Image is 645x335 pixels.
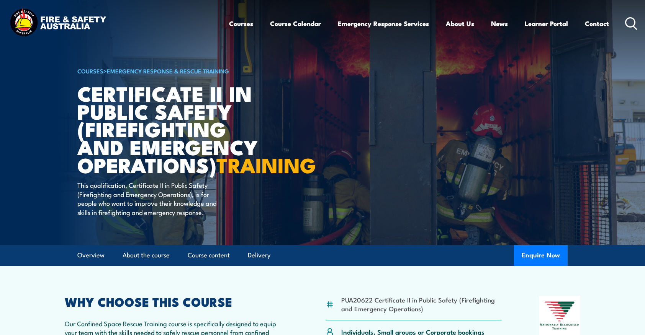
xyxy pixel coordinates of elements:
[107,67,229,75] a: Emergency Response & Rescue Training
[525,13,568,34] a: Learner Portal
[338,13,429,34] a: Emergency Response Services
[216,148,316,180] strong: TRAINING
[77,181,217,216] p: This qualification, Certificate II in Public Safety (Firefighting and Emergency Operations), is f...
[446,13,474,34] a: About Us
[188,245,230,265] a: Course content
[491,13,508,34] a: News
[585,13,609,34] a: Contact
[341,295,502,313] li: PUA20622 Certificate II in Public Safety (Firefighting and Emergency Operations)
[65,296,288,307] h2: WHY CHOOSE THIS COURSE
[539,296,580,335] img: Nationally Recognised Training logo.
[270,13,321,34] a: Course Calendar
[248,245,270,265] a: Delivery
[77,67,103,75] a: COURSES
[77,66,267,75] h6: >
[77,245,105,265] a: Overview
[229,13,253,34] a: Courses
[77,84,267,174] h1: Certificate II in Public Safety (Firefighting and Emergency Operations)
[123,245,170,265] a: About the course
[514,245,568,266] button: Enquire Now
